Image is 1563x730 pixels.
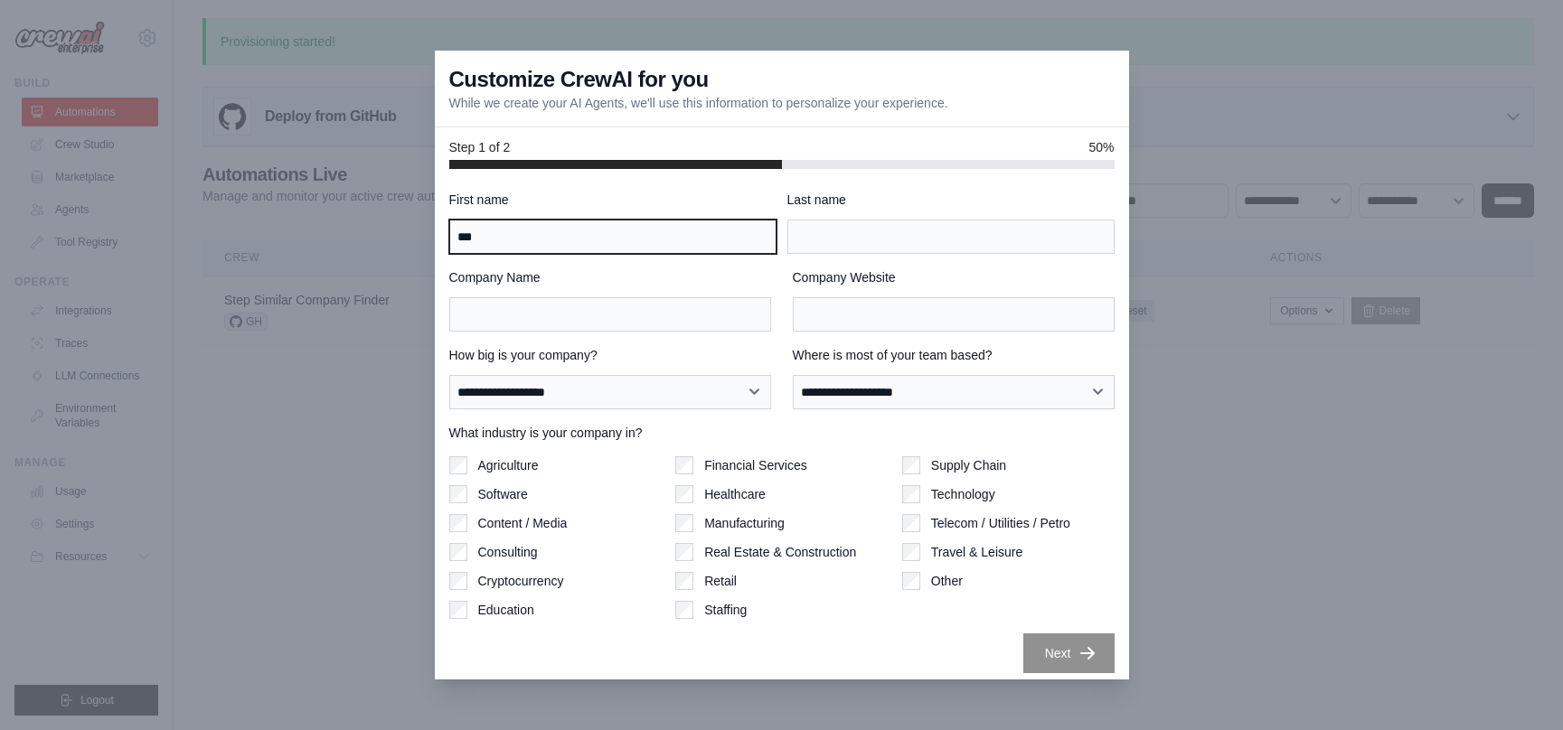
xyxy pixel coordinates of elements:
label: Real Estate & Construction [704,543,856,561]
label: Travel & Leisure [931,543,1022,561]
label: Financial Services [704,456,807,474]
label: Software [478,485,528,503]
span: 50% [1088,138,1114,156]
label: First name [449,191,777,209]
label: Supply Chain [931,456,1006,474]
label: Technology [931,485,995,503]
button: Next [1023,633,1115,673]
label: Education [478,601,534,619]
label: Agriculture [478,456,539,474]
p: While we create your AI Agents, we'll use this information to personalize your experience. [449,94,948,112]
label: What industry is your company in? [449,424,1115,442]
h3: Customize CrewAI for you [449,65,709,94]
span: Step 1 of 2 [449,138,511,156]
label: Cryptocurrency [478,572,564,590]
label: Company Name [449,268,771,286]
label: Consulting [478,543,538,561]
label: Content / Media [478,514,568,532]
label: Retail [704,572,737,590]
label: Where is most of your team based? [793,346,1115,364]
label: Manufacturing [704,514,785,532]
label: How big is your company? [449,346,771,364]
label: Staffing [704,601,747,619]
label: Last name [787,191,1115,209]
label: Healthcare [704,485,766,503]
label: Company Website [793,268,1115,286]
label: Other [931,572,963,590]
label: Telecom / Utilities / Petro [931,514,1070,532]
